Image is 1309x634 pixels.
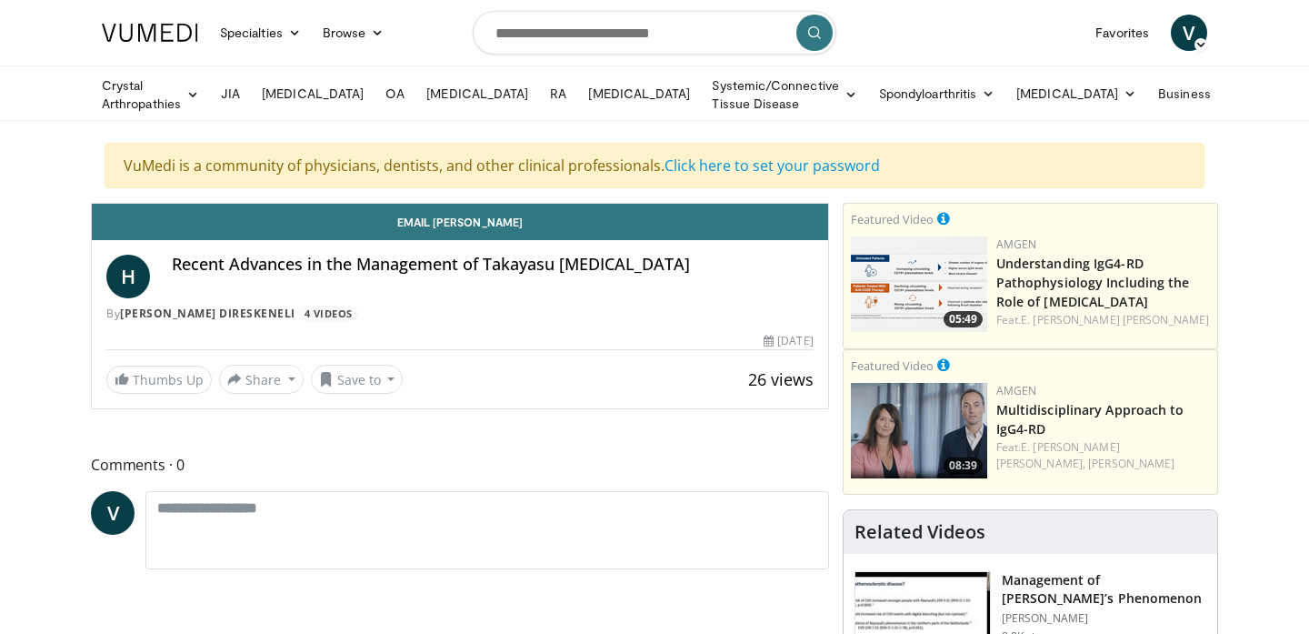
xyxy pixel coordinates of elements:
a: V [91,491,135,535]
a: H [106,255,150,298]
div: Feat. [996,439,1210,472]
button: Share [219,365,304,394]
a: E. [PERSON_NAME] [PERSON_NAME], [996,439,1120,471]
input: Search topics, interventions [473,11,836,55]
a: 05:49 [851,236,987,332]
img: VuMedi Logo [102,24,198,42]
h4: Recent Advances in the Management of Takayasu [MEDICAL_DATA] [172,255,814,275]
a: Thumbs Up [106,366,212,394]
a: Click here to set your password [664,156,880,176]
a: Multidisciplinary Approach to IgG4-RD [996,401,1184,438]
a: 08:39 [851,383,987,478]
div: [DATE] [764,333,813,349]
img: 3e5b4ad1-6d9b-4d8f-ba8e-7f7d389ba880.png.150x105_q85_crop-smart_upscale.png [851,236,987,332]
button: Save to [311,365,404,394]
div: By [106,306,814,322]
a: Specialties [209,15,312,51]
a: [MEDICAL_DATA] [577,75,701,112]
a: Crystal Arthropathies [91,76,210,113]
a: [PERSON_NAME] Direskeneli [120,306,295,321]
span: Comments 0 [91,453,829,477]
a: [MEDICAL_DATA] [1005,75,1147,112]
span: 26 views [748,368,814,390]
a: 4 Videos [298,306,358,321]
a: Amgen [996,383,1037,398]
span: 08:39 [944,458,983,474]
small: Featured Video [851,357,934,374]
small: Featured Video [851,211,934,227]
a: V [1171,15,1207,51]
img: 04ce378e-5681-464e-a54a-15375da35326.png.150x105_q85_crop-smart_upscale.png [851,383,987,478]
div: Feat. [996,312,1210,328]
h4: Related Videos [854,521,985,543]
a: Favorites [1084,15,1160,51]
a: Understanding IgG4-RD Pathophysiology Including the Role of [MEDICAL_DATA] [996,255,1190,310]
a: RA [539,75,577,112]
span: 05:49 [944,311,983,327]
a: Business [1147,75,1240,112]
a: Browse [312,15,395,51]
a: [PERSON_NAME] [1088,456,1174,471]
a: JIA [210,75,251,112]
div: VuMedi is a community of physicians, dentists, and other clinical professionals. [105,143,1204,188]
a: E. [PERSON_NAME] [PERSON_NAME] [1021,312,1209,327]
p: [PERSON_NAME] [1002,611,1206,626]
h3: Management of [PERSON_NAME]’s Phenomenon [1002,571,1206,608]
a: OA [375,75,415,112]
a: [MEDICAL_DATA] [251,75,375,112]
a: Spondyloarthritis [868,75,1005,112]
a: Email [PERSON_NAME] [92,204,828,240]
a: Amgen [996,236,1037,252]
a: [MEDICAL_DATA] [415,75,539,112]
a: Systemic/Connective Tissue Disease [701,76,867,113]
